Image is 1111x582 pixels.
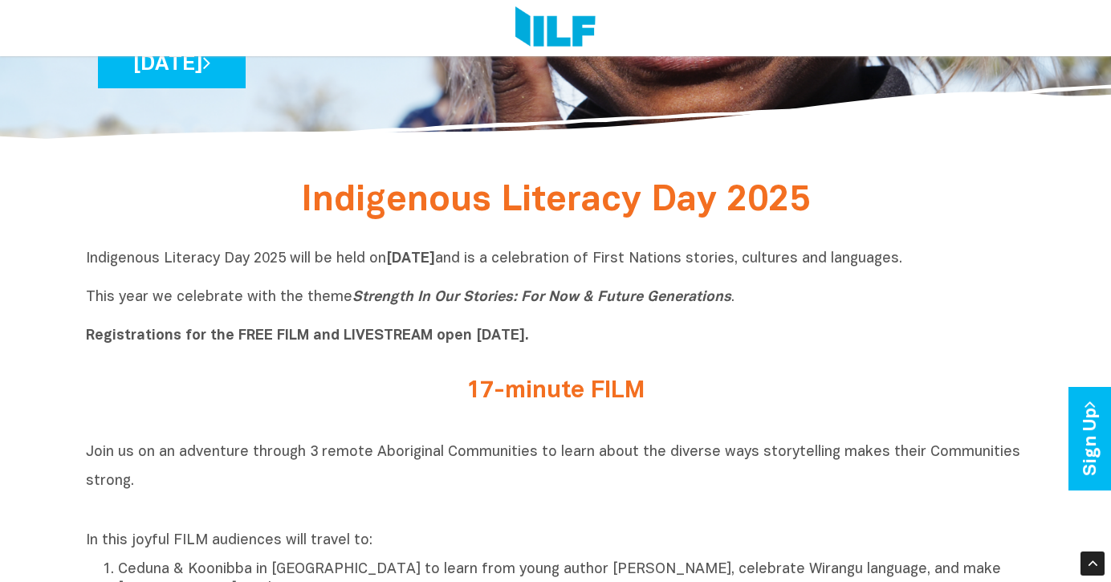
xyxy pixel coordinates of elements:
a: [DATE] [98,38,246,88]
b: [DATE] [386,252,435,266]
b: Registrations for the FREE FILM and LIVESTREAM open [DATE]. [86,329,529,343]
i: Strength In Our Stories: For Now & Future Generations [352,291,731,304]
p: Indigenous Literacy Day 2025 will be held on and is a celebration of First Nations stories, cultu... [86,250,1025,346]
p: In this joyful FILM audiences will travel to: [86,531,1025,551]
div: Scroll Back to Top [1080,551,1105,576]
img: Logo [515,6,595,50]
h2: 17-minute FILM [254,378,857,405]
span: Join us on an adventure through 3 remote Aboriginal Communities to learn about the diverse ways s... [86,446,1020,488]
span: Indigenous Literacy Day 2025 [301,185,810,218]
